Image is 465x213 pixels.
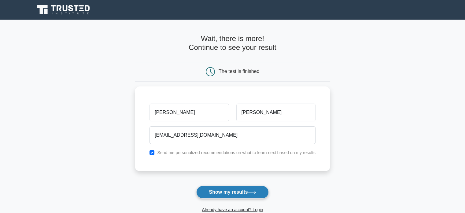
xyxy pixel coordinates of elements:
input: First name [149,104,229,121]
label: Send me personalized recommendations on what to learn next based on my results [157,150,316,155]
input: Email [149,126,316,144]
h4: Wait, there is more! Continue to see your result [135,34,330,52]
button: Show my results [196,186,268,199]
div: The test is finished [219,69,259,74]
a: Already have an account? Login [202,207,263,212]
input: Last name [236,104,316,121]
